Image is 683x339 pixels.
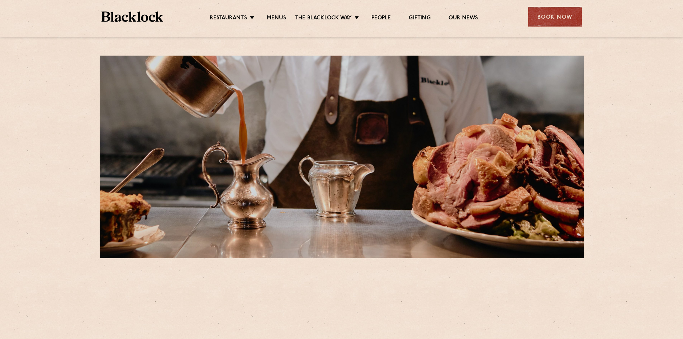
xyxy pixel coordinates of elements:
[210,15,247,23] a: Restaurants
[528,7,582,27] div: Book Now
[295,15,352,23] a: The Blacklock Way
[409,15,430,23] a: Gifting
[267,15,286,23] a: Menus
[449,15,478,23] a: Our News
[371,15,391,23] a: People
[101,11,163,22] img: BL_Textured_Logo-footer-cropped.svg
